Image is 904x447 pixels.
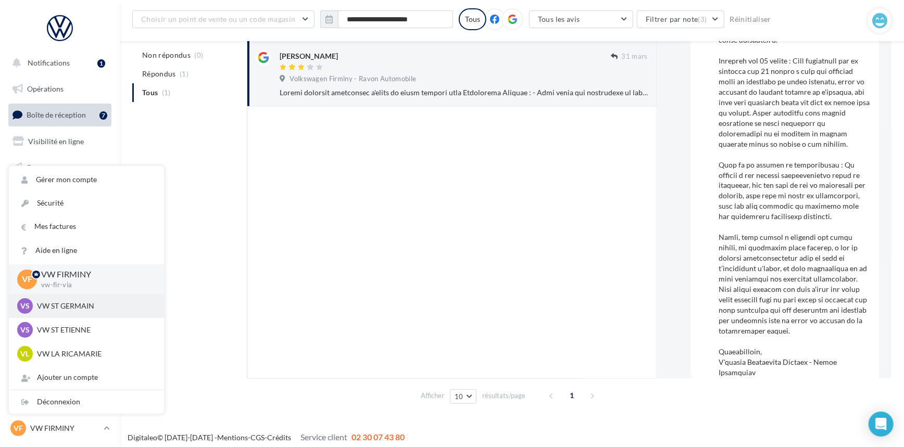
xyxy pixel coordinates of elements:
span: Répondus [142,69,176,79]
p: VW ST ETIENNE [37,325,152,335]
a: Crédits [267,433,291,442]
span: Boîte de réception [27,110,86,119]
a: Aide en ligne [9,239,164,262]
span: VS [20,301,30,311]
span: Campagnes [26,162,64,171]
button: Choisir un point de vente ou un code magasin [132,10,315,28]
span: Afficher [421,391,444,401]
span: (3) [698,15,707,23]
p: VW FIRMINY [41,269,147,280]
span: (0) [195,51,204,59]
a: Opérations [6,78,114,100]
span: 31 mars [622,52,648,61]
div: 7 [99,111,107,120]
span: VS [20,325,30,335]
span: Non répondus [142,50,191,60]
a: Sécurité [9,191,164,215]
button: Tous les avis [529,10,633,28]
a: Campagnes DataOnDemand [6,295,114,325]
a: Contacts [6,182,114,204]
span: résultats/page [482,391,525,401]
a: Campagnes [6,157,114,178]
a: Mentions [217,433,248,442]
span: Notifications [28,58,70,67]
a: Gérer mon compte [9,168,164,191]
span: 1 [564,387,581,404]
p: VW ST GERMAIN [37,301,152,311]
div: Open Intercom Messenger [869,412,894,437]
span: 10 [455,392,463,401]
a: CGS [250,433,265,442]
span: VF [22,273,32,285]
div: 1 [97,59,105,68]
span: Tous les avis [538,15,580,23]
a: Médiathèque [6,208,114,230]
span: VF [14,423,23,433]
button: 10 [450,389,476,404]
div: [PERSON_NAME] [280,51,338,61]
a: Calendrier [6,234,114,256]
a: Digitaleo [128,433,157,442]
span: (1) [180,70,189,78]
span: VL [21,349,30,359]
a: PLV et print personnalisable [6,260,114,290]
button: Notifications 1 [6,52,109,74]
p: vw-fir-via [41,280,147,290]
span: © [DATE]-[DATE] - - - [128,433,405,442]
div: Déconnexion [9,390,164,414]
span: Opérations [27,84,64,93]
span: Volkswagen Firminy - Ravon Automobile [290,74,416,84]
a: VF VW FIRMINY [8,418,111,438]
span: Choisir un point de vente ou un code magasin [141,15,295,23]
span: Visibilité en ligne [28,137,84,146]
button: Filtrer par note(3) [637,10,724,28]
div: Loremi dolorsit ametconsec a'elits do eiusm tempori utla Etdolorema Aliquae : - Admi venia qui no... [280,87,648,98]
p: VW FIRMINY [30,423,99,433]
div: Tous [459,8,486,30]
a: Boîte de réception7 [6,104,114,126]
a: Mes factures [9,215,164,238]
p: VW LA RICAMARIE [37,349,152,359]
span: Service client [300,432,347,442]
span: 02 30 07 43 80 [351,432,405,442]
a: Visibilité en ligne [6,131,114,152]
button: Réinitialiser [726,13,776,25]
div: Ajouter un compte [9,366,164,389]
